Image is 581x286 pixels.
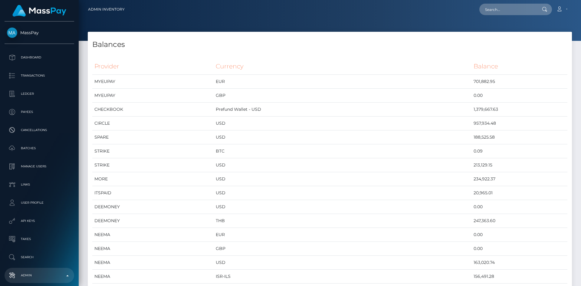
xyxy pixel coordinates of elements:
[5,30,74,35] span: MassPay
[214,228,471,242] td: EUR
[92,256,214,270] td: NEEMA
[5,268,74,283] a: Admin
[92,186,214,200] td: ITSPAID
[7,180,72,189] p: Links
[471,270,567,284] td: 156,491.28
[479,4,536,15] input: Search...
[471,75,567,89] td: 701,882.95
[214,117,471,130] td: USD
[471,242,567,256] td: 0.00
[5,141,74,156] a: Batches
[214,172,471,186] td: USD
[471,158,567,172] td: 213,129.15
[92,58,214,75] th: Provider
[471,89,567,103] td: 0.00
[214,200,471,214] td: USD
[7,216,72,225] p: API Keys
[7,144,72,153] p: Batches
[5,50,74,65] a: Dashboard
[92,117,214,130] td: CIRCLE
[7,107,72,117] p: Payees
[214,58,471,75] th: Currency
[5,177,74,192] a: Links
[7,89,72,98] p: Ledger
[7,126,72,135] p: Cancellations
[471,172,567,186] td: 234,922.37
[5,250,74,265] a: Search
[92,39,567,50] h4: Balances
[214,130,471,144] td: USD
[214,186,471,200] td: USD
[92,270,214,284] td: NEEMA
[92,228,214,242] td: NEEMA
[214,158,471,172] td: USD
[7,53,72,62] p: Dashboard
[92,242,214,256] td: NEEMA
[214,89,471,103] td: GBP
[471,130,567,144] td: 188,525.58
[7,162,72,171] p: Manage Users
[92,130,214,144] td: SPARE
[214,256,471,270] td: USD
[471,256,567,270] td: 163,020.74
[5,68,74,83] a: Transactions
[7,198,72,207] p: User Profile
[92,103,214,117] td: CHECKBOOK
[92,75,214,89] td: MYEUPAY
[471,186,567,200] td: 20,965.01
[471,117,567,130] td: 957,934.48
[92,158,214,172] td: STRIKE
[214,144,471,158] td: BTC
[7,253,72,262] p: Search
[5,86,74,101] a: Ledger
[5,104,74,120] a: Payees
[214,214,471,228] td: THB
[88,3,125,16] a: Admin Inventory
[5,123,74,138] a: Cancellations
[5,232,74,247] a: Taxes
[5,213,74,228] a: API Keys
[7,235,72,244] p: Taxes
[12,5,66,17] img: MassPay Logo
[214,75,471,89] td: EUR
[7,71,72,80] p: Transactions
[214,270,471,284] td: ISR-ILS
[5,159,74,174] a: Manage Users
[471,228,567,242] td: 0.00
[5,195,74,210] a: User Profile
[471,200,567,214] td: 0.00
[471,214,567,228] td: 247,363.60
[471,144,567,158] td: 0.09
[7,271,72,280] p: Admin
[92,144,214,158] td: STRIKE
[92,89,214,103] td: MYEUPAY
[214,242,471,256] td: GBP
[92,200,214,214] td: DEEMONEY
[92,214,214,228] td: DEEMONEY
[471,58,567,75] th: Balance
[7,28,17,38] img: MassPay
[214,103,471,117] td: Prefund Wallet - USD
[92,172,214,186] td: MORE
[471,103,567,117] td: 1,379,667.63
